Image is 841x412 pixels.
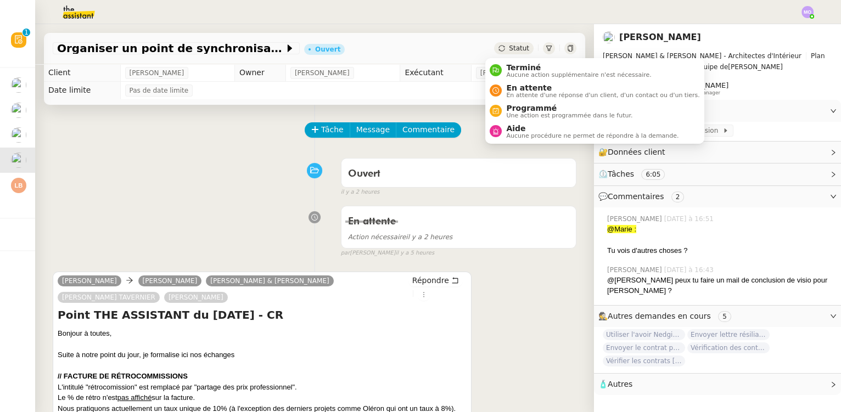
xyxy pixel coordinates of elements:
[130,85,189,96] span: Pas de date limite
[234,64,285,82] td: Owner
[305,122,350,138] button: Tâche
[506,92,699,98] span: En attente d'une réponse d'un client, d'un contact ou d'un tiers.
[321,123,344,136] span: Tâche
[594,186,841,207] div: 💬Commentaires 2
[11,77,26,93] img: users%2FfjlNmCTkLiVoA3HQjY3GA5JXGxb2%2Favatar%2Fstarofservice_97480retdsc0392.png
[58,307,467,323] h4: Point THE ASSISTANT du [DATE] - CR
[506,63,651,72] span: Terminé
[598,192,688,201] span: 💬
[603,31,615,43] img: users%2FutyFSk64t3XkVZvBICD9ZGkOt3Y2%2Favatar%2F51cb3b97-3a78-460b-81db-202cf2efb2f3
[117,393,152,402] u: pas affiché
[603,50,832,72] span: [PERSON_NAME]
[506,124,679,133] span: Aide
[480,67,535,78] span: [PERSON_NAME]
[206,276,333,286] a: [PERSON_NAME] & [PERSON_NAME]
[348,217,396,227] span: En attente
[11,153,26,168] img: users%2FutyFSk64t3XkVZvBICD9ZGkOt3Y2%2Favatar%2F51cb3b97-3a78-460b-81db-202cf2efb2f3
[11,178,26,193] img: svg
[607,225,636,233] span: @Marie :
[598,380,632,388] span: 🧴
[506,72,651,78] span: Aucune action supplémentaire n'est nécessaire.
[594,142,841,163] div: 🔐Données client
[315,46,340,53] div: Ouvert
[348,169,380,179] span: Ouvert
[58,392,467,403] div: Le % de rétro n'est sur la facture.
[58,349,467,360] div: Suite à notre point du jour, je formalise ici nos échanges
[11,127,26,143] img: users%2F2TyHGbgGwwZcFhdWHiwf3arjzPD2%2Favatar%2F1545394186276.jpeg
[664,214,716,224] span: [DATE] à 16:51
[295,67,350,78] span: [PERSON_NAME]
[687,329,770,340] span: Envoyer lettre résiliation à WORKS AGENCY
[58,276,121,286] a: [PERSON_NAME]
[164,292,228,302] a: [PERSON_NAME]
[608,192,664,201] span: Commentaires
[608,148,665,156] span: Données client
[603,329,685,340] span: Utiliser l'avoir Nedgis pour les bureaux
[506,112,632,118] span: Une action est programmée dans le futur.
[594,163,841,185] div: ⏲️Tâches 6:05
[58,328,467,339] div: Bonjour à toutes,
[58,292,160,302] a: [PERSON_NAME] TAVERNIER
[24,29,29,38] p: 1
[138,276,202,286] a: [PERSON_NAME]
[801,6,814,18] img: svg
[44,82,120,99] td: Date limite
[396,122,461,138] button: Commentaire
[400,64,471,82] td: Exécutant
[341,188,380,197] span: il y a 2 heures
[408,274,463,286] button: Répondre
[58,382,467,393] div: L'intitulé "rétrocomission" est remplacé par "partage des prix professionnel".
[594,100,841,121] div: ⚙️Procédures
[348,233,453,241] span: il y a 2 heures
[619,32,701,42] a: [PERSON_NAME]
[598,312,736,320] span: 🕵️
[641,169,665,180] nz-tag: 6:05
[341,249,434,258] small: [PERSON_NAME]
[594,306,841,327] div: 🕵️Autres demandes en cours 5
[664,265,716,275] span: [DATE] à 16:43
[608,380,632,388] span: Autres
[350,122,396,138] button: Message
[594,374,841,395] div: 🧴Autres
[57,43,284,54] span: Organiser un point de synchronisation
[506,83,699,92] span: En attente
[412,275,449,286] span: Répondre
[608,312,711,320] span: Autres demandes en cours
[58,372,188,380] b: // FACTURE DE RÉTROCOMMISSIONS
[607,245,832,256] div: Tu vois d'autres choses ?
[356,123,390,136] span: Message
[44,64,120,82] td: Client
[607,275,832,296] div: @[PERSON_NAME] peux tu faire un mail de conclusion de visio pour [PERSON_NAME] ?
[603,355,685,366] span: Vérifier les contrats [PERSON_NAME]
[11,103,26,118] img: users%2FfjlNmCTkLiVoA3HQjY3GA5JXGxb2%2Favatar%2Fstarofservice_97480retdsc0392.png
[603,52,801,60] span: [PERSON_NAME] & [PERSON_NAME] - Architectes d'Intérieur
[506,133,679,139] span: Aucune procédure ne permet de répondre à la demande.
[603,342,685,353] span: Envoyer le contrat pour signature électronique
[598,146,670,159] span: 🔐
[607,214,664,224] span: [PERSON_NAME]
[341,249,350,258] span: par
[608,170,634,178] span: Tâches
[509,44,529,52] span: Statut
[718,311,731,322] nz-tag: 5
[348,233,406,241] span: Action nécessaire
[130,67,184,78] span: [PERSON_NAME]
[506,104,632,112] span: Programmé
[23,29,30,36] nz-badge-sup: 1
[402,123,455,136] span: Commentaire
[671,191,685,202] nz-tag: 2
[607,265,664,275] span: [PERSON_NAME]
[598,170,674,178] span: ⏲️
[687,342,770,353] span: Vérification des contrats freelances
[395,249,434,258] span: il y a 5 heures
